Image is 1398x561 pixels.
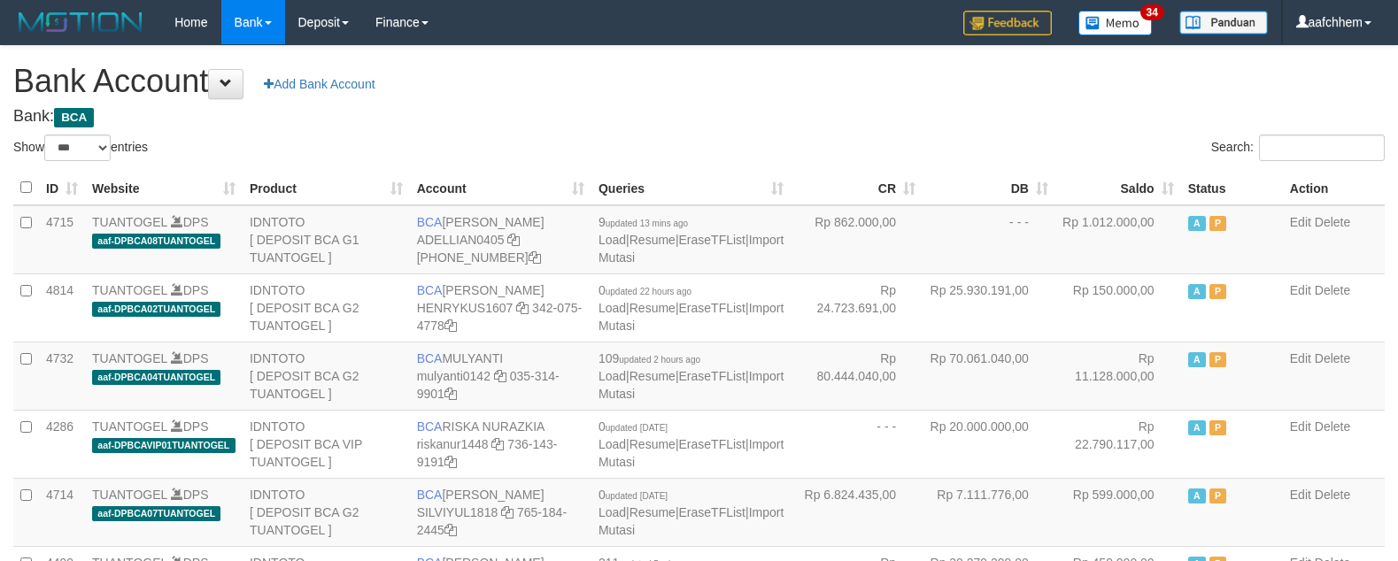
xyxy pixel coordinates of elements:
[1209,420,1227,435] span: Paused
[599,437,626,451] a: Load
[243,410,410,478] td: IDNTOTO [ DEPOSIT BCA VIP TUANTOGEL ]
[1209,488,1227,503] span: Paused
[1209,284,1227,299] span: Paused
[599,437,784,469] a: Import Mutasi
[54,108,94,127] span: BCA
[791,410,923,478] td: - - -
[606,287,691,296] span: updated 22 hours ago
[599,215,784,265] span: | | |
[599,488,668,502] span: 0
[629,233,676,247] a: Resume
[629,437,676,451] a: Resume
[410,478,591,546] td: [PERSON_NAME] 765-184-2445
[243,342,410,410] td: IDNTOTO [ DEPOSIT BCA G2 TUANTOGEL ]
[679,505,745,519] a: EraseTFList
[923,478,1055,546] td: Rp 7.111.776,00
[501,505,514,519] a: Copy SILVIYUL1818 to clipboard
[243,273,410,342] td: IDNTOTO [ DEPOSIT BCA G2 TUANTOGEL ]
[1188,420,1206,435] span: Active
[417,419,443,434] span: BCA
[599,301,626,315] a: Load
[679,233,745,247] a: EraseTFList
[85,205,243,274] td: DPS
[13,64,1385,99] h1: Bank Account
[629,505,676,519] a: Resume
[599,215,688,229] span: 9
[92,438,236,453] span: aaf-DPBCAVIP01TUANTOGEL
[417,505,498,519] a: SILVIYUL1818
[679,369,745,383] a: EraseTFList
[1188,488,1206,503] span: Active
[1259,134,1385,161] input: Search:
[494,369,506,383] a: Copy mulyanti0142 to clipboard
[444,455,457,469] a: Copy 7361439191 to clipboard
[1188,216,1206,231] span: Active
[599,283,691,297] span: 0
[516,301,529,315] a: Copy HENRYKUS1607 to clipboard
[923,171,1055,205] th: DB: activate to sort column ascending
[417,351,443,365] span: BCA
[92,302,220,317] span: aaf-DPBCA02TUANTOGEL
[92,419,167,434] a: TUANTOGEL
[1055,205,1181,274] td: Rp 1.012.000,00
[13,9,148,35] img: MOTION_logo.png
[39,273,85,342] td: 4814
[39,205,85,274] td: 4715
[606,219,688,228] span: updated 13 mins ago
[791,342,923,410] td: Rp 80.444.040,00
[599,351,700,365] span: 109
[417,301,514,315] a: HENRYKUS1607
[417,233,505,247] a: ADELLIAN0405
[85,342,243,410] td: DPS
[39,410,85,478] td: 4286
[791,273,923,342] td: Rp 24.723.691,00
[629,301,676,315] a: Resume
[1211,134,1385,161] label: Search:
[1078,11,1153,35] img: Button%20Memo.svg
[1290,283,1311,297] a: Edit
[1140,4,1164,20] span: 34
[92,488,167,502] a: TUANTOGEL
[1055,273,1181,342] td: Rp 150.000,00
[1290,351,1311,365] a: Edit
[619,355,700,365] span: updated 2 hours ago
[410,205,591,274] td: [PERSON_NAME] [PHONE_NUMBER]
[491,437,504,451] a: Copy riskanur1448 to clipboard
[252,69,386,99] a: Add Bank Account
[599,505,626,519] a: Load
[599,369,626,383] a: Load
[1055,171,1181,205] th: Saldo: activate to sort column ascending
[599,488,784,537] span: | | |
[679,301,745,315] a: EraseTFList
[1315,488,1350,502] a: Delete
[599,419,668,434] span: 0
[243,205,410,274] td: IDNTOTO [ DEPOSIT BCA G1 TUANTOGEL ]
[1315,215,1350,229] a: Delete
[444,319,457,333] a: Copy 3420754778 to clipboard
[92,370,220,385] span: aaf-DPBCA04TUANTOGEL
[599,233,784,265] a: Import Mutasi
[243,171,410,205] th: Product: activate to sort column ascending
[92,215,167,229] a: TUANTOGEL
[417,215,443,229] span: BCA
[13,108,1385,126] h4: Bank:
[1283,171,1385,205] th: Action
[1055,342,1181,410] td: Rp 11.128.000,00
[410,171,591,205] th: Account: activate to sort column ascending
[599,505,784,537] a: Import Mutasi
[1290,419,1311,434] a: Edit
[1055,410,1181,478] td: Rp 22.790.117,00
[1290,488,1311,502] a: Edit
[1315,351,1350,365] a: Delete
[243,478,410,546] td: IDNTOTO [ DEPOSIT BCA G2 TUANTOGEL ]
[599,233,626,247] a: Load
[1315,419,1350,434] a: Delete
[791,478,923,546] td: Rp 6.824.435,00
[923,342,1055,410] td: Rp 70.061.040,00
[923,205,1055,274] td: - - -
[85,171,243,205] th: Website: activate to sort column ascending
[599,283,784,333] span: | | |
[923,410,1055,478] td: Rp 20.000.000,00
[39,342,85,410] td: 4732
[599,419,784,469] span: | | |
